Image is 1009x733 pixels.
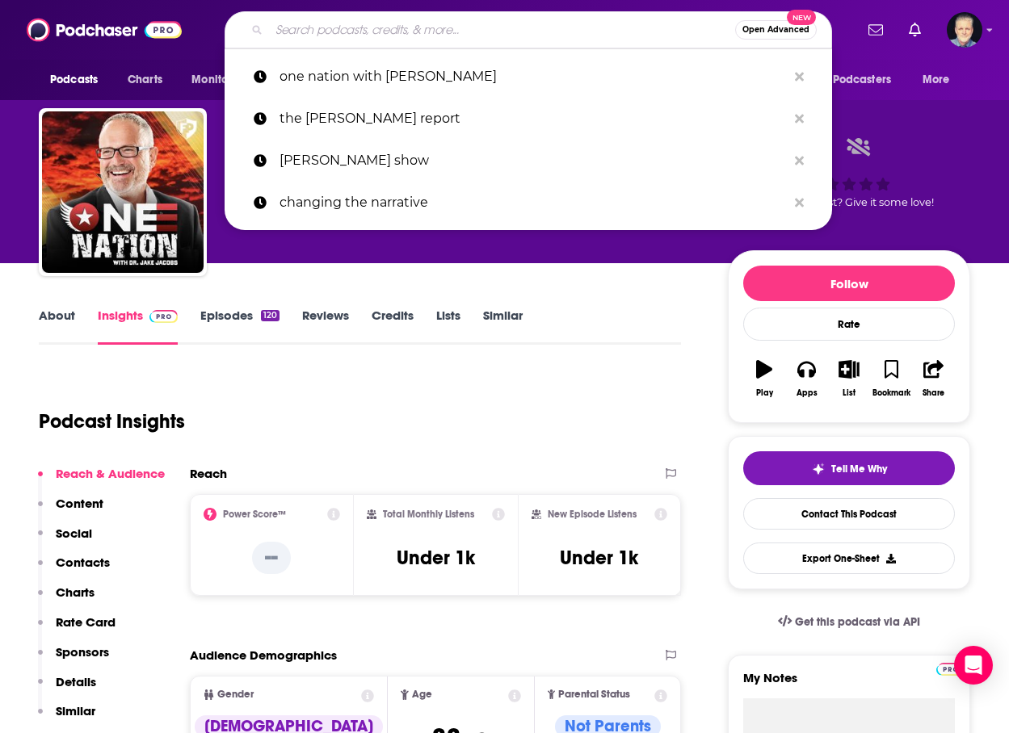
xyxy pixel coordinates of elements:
a: Get this podcast via API [765,602,933,642]
a: one nation with [PERSON_NAME] [225,56,832,98]
button: open menu [911,65,970,95]
span: Get this podcast via API [795,615,920,629]
input: Search podcasts, credits, & more... [269,17,735,43]
img: Podchaser - Follow, Share and Rate Podcasts [27,15,182,45]
button: open menu [803,65,914,95]
button: Similar [38,703,95,733]
p: -- [252,542,291,574]
span: Age [412,689,432,700]
button: Follow [743,266,955,301]
a: Lists [436,308,460,345]
button: Play [743,350,785,408]
a: Similar [483,308,523,345]
button: Apps [785,350,827,408]
button: Open AdvancedNew [735,20,817,40]
label: My Notes [743,670,955,698]
div: Open Intercom Messenger [954,646,993,685]
img: Podchaser Pro [936,663,965,676]
span: Charts [128,69,162,91]
button: Reach & Audience [38,466,165,496]
p: Contacts [56,555,110,570]
div: 120 [261,310,280,321]
h3: Under 1k [560,546,638,570]
div: Good podcast? Give it some love! [728,123,970,223]
a: Contact This Podcast [743,498,955,530]
p: Reach & Audience [56,466,165,481]
div: Share [923,388,944,398]
div: Search podcasts, credits, & more... [225,11,832,48]
a: Charts [117,65,172,95]
img: One Nation With Dr. Jake Jacobs [42,111,204,273]
button: Contacts [38,555,110,584]
div: List [843,388,856,398]
h2: Reach [190,466,227,481]
a: About [39,308,75,345]
span: Parental Status [558,689,630,700]
h2: Total Monthly Listens [383,509,474,520]
button: open menu [39,65,119,95]
p: changing the narrative [280,182,787,224]
a: Show notifications dropdown [902,16,927,44]
a: Show notifications dropdown [862,16,889,44]
p: Content [56,496,103,511]
h2: Power Score™ [223,509,286,520]
a: InsightsPodchaser Pro [98,308,178,345]
div: Rate [743,308,955,341]
button: Content [38,496,103,526]
button: Sponsors [38,644,109,674]
button: Charts [38,584,95,614]
a: the [PERSON_NAME] report [225,98,832,140]
a: Pro website [936,660,965,676]
p: one nation with jake jacobs [280,56,787,98]
span: For Podcasters [814,69,891,91]
span: Logged in as JonesLiterary [947,12,982,48]
img: tell me why sparkle [812,463,825,475]
button: Bookmark [870,350,912,408]
button: open menu [180,65,270,95]
span: Monitoring [191,69,249,91]
h2: Audience Demographics [190,647,337,663]
img: Podchaser Pro [149,310,178,323]
span: Tell Me Why [831,463,887,475]
p: Social [56,526,92,541]
div: Play [756,388,773,398]
span: New [787,10,816,25]
h2: New Episode Listens [548,509,637,520]
p: the newman report [280,98,787,140]
a: Episodes120 [200,308,280,345]
p: Rate Card [56,614,116,630]
img: User Profile [947,12,982,48]
div: Bookmark [872,388,910,398]
span: Podcasts [50,69,98,91]
span: More [923,69,950,91]
button: Rate Card [38,614,116,644]
button: List [828,350,870,408]
button: Share [913,350,955,408]
p: Details [56,674,96,689]
p: Similar [56,703,95,718]
button: Export One-Sheet [743,542,955,574]
span: Good podcast? Give it some love! [764,196,934,208]
a: Credits [372,308,414,345]
button: tell me why sparkleTell Me Why [743,451,955,485]
a: changing the narrative [225,182,832,224]
a: [PERSON_NAME] show [225,140,832,182]
span: Open Advanced [742,26,809,34]
h1: Podcast Insights [39,409,185,434]
p: Charts [56,584,95,600]
span: Gender [217,689,254,700]
p: dr. duke show [280,140,787,182]
p: Sponsors [56,644,109,660]
h3: Under 1k [397,546,475,570]
button: Show profile menu [947,12,982,48]
a: Reviews [302,308,349,345]
div: Apps [797,388,818,398]
button: Social [38,526,92,555]
button: Details [38,674,96,704]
